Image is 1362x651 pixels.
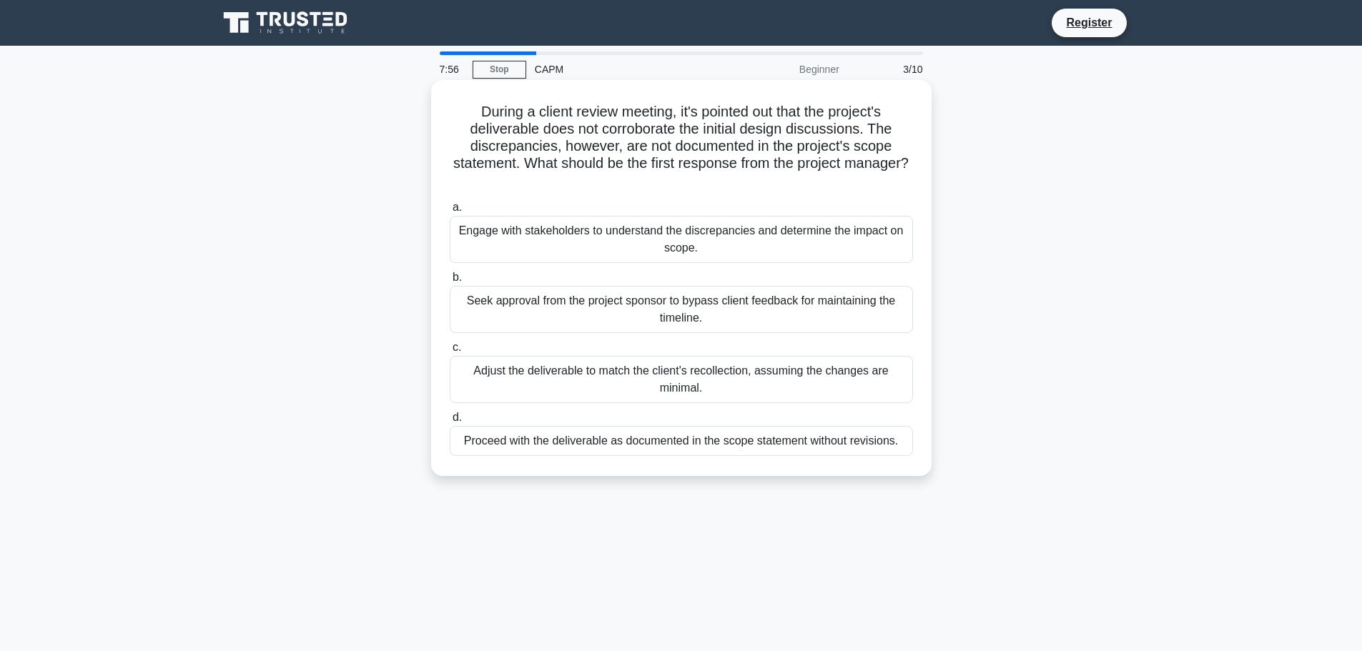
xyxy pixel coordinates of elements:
span: a. [453,201,462,213]
div: 3/10 [848,55,932,84]
a: Register [1057,14,1120,31]
div: Engage with stakeholders to understand the discrepancies and determine the impact on scope. [450,216,913,263]
div: CAPM [526,55,723,84]
div: 7:56 [431,55,473,84]
a: Stop [473,61,526,79]
h5: During a client review meeting, it's pointed out that the project's deliverable does not corrobor... [448,103,914,190]
div: Beginner [723,55,848,84]
span: c. [453,341,461,353]
span: d. [453,411,462,423]
div: Adjust the deliverable to match the client's recollection, assuming the changes are minimal. [450,356,913,403]
div: Seek approval from the project sponsor to bypass client feedback for maintaining the timeline. [450,286,913,333]
div: Proceed with the deliverable as documented in the scope statement without revisions. [450,426,913,456]
span: b. [453,271,462,283]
